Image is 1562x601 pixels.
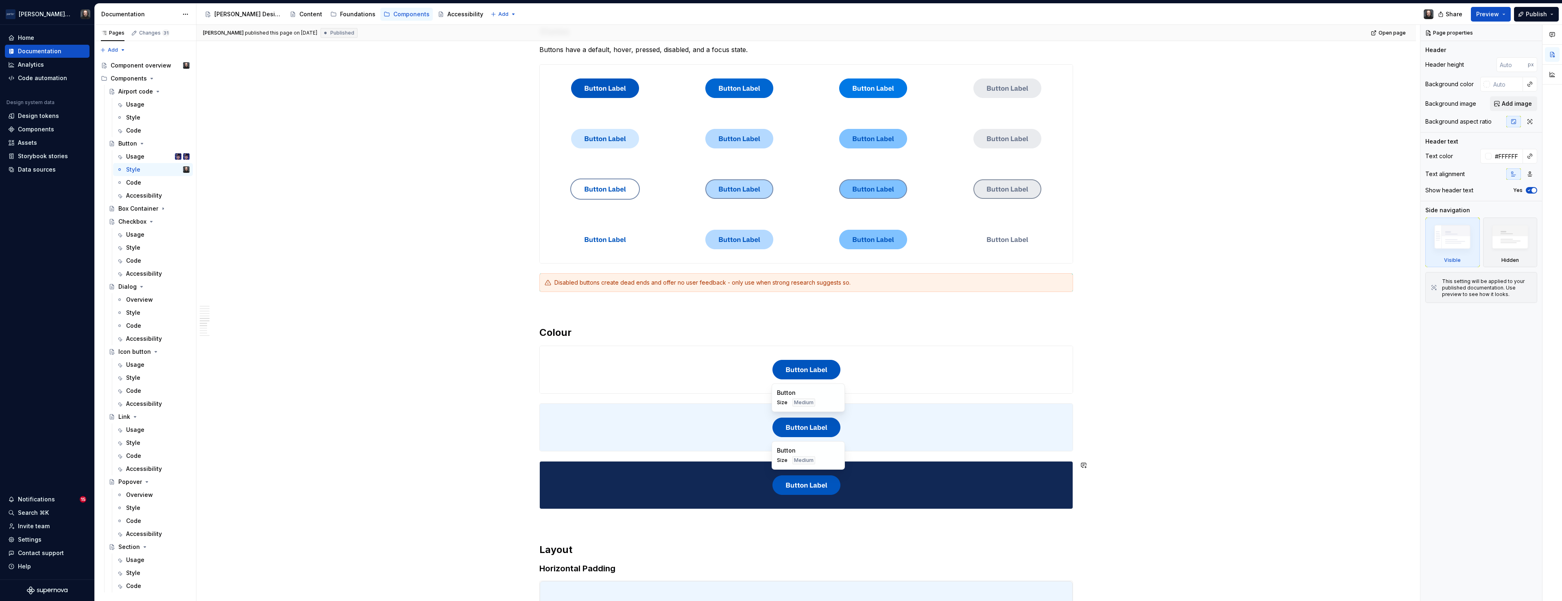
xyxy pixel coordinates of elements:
div: Section [118,543,140,551]
a: Documentation [5,45,89,58]
h2: Layout [539,543,1073,556]
h3: Horizontal Padding [539,563,1073,574]
a: Overview [113,293,193,306]
span: Medium [794,399,814,406]
h2: Colour [539,326,1073,339]
span: Add image [1502,100,1532,108]
div: Button [118,139,137,148]
label: Yes [1513,187,1523,194]
div: Accessibility [126,465,162,473]
a: Components [380,8,433,21]
div: Accessibility [126,270,162,278]
div: [PERSON_NAME] Airlines [19,10,71,18]
div: Style [126,165,140,174]
a: Accessibility [113,332,193,345]
div: Foundations [340,10,375,18]
div: [PERSON_NAME] Design [214,10,281,18]
a: Link [105,410,193,423]
div: Code [126,452,141,460]
input: Auto [1490,77,1523,91]
span: Add [498,11,508,17]
span: Published [330,30,354,36]
div: Components [98,72,193,85]
a: Code [113,384,193,397]
a: Component overviewTeunis Vorsteveld [98,59,193,72]
span: Preview [1476,10,1499,18]
div: Page tree [98,59,193,592]
a: StyleTeunis Vorsteveld [113,163,193,176]
a: Open page [1368,27,1409,39]
a: Accessibility [113,189,193,202]
div: Usage [126,426,144,434]
span: Add [108,47,118,53]
div: Background image [1425,100,1476,108]
div: Overview [126,491,153,499]
div: Component overview [111,61,171,70]
img: f0306bc8-3074-41fb-b11c-7d2e8671d5eb.png [6,9,15,19]
a: Storybook stories [5,150,89,163]
a: Data sources [5,163,89,176]
span: Share [1446,10,1462,18]
div: Usage [126,556,144,564]
div: Button [777,446,840,455]
div: Background aspect ratio [1425,118,1492,126]
button: Help [5,560,89,573]
div: Text alignment [1425,170,1465,178]
a: Popover [105,475,193,488]
span: Open page [1379,30,1406,36]
a: [PERSON_NAME] Design [201,8,285,21]
div: Hidden [1483,218,1538,267]
div: Side navigation [1425,206,1470,214]
a: Accessibility [113,462,193,475]
div: Style [126,569,140,577]
a: Accessibility [113,267,193,280]
a: Foundations [327,8,379,21]
div: Notifications [18,495,55,503]
div: Home [18,34,34,42]
div: Settings [18,536,41,544]
img: Teunis Vorsteveld [81,9,90,19]
a: Button [105,137,193,150]
span: Size [777,399,788,406]
img: Teunis Vorsteveld [183,166,190,173]
a: Accessibility [113,397,193,410]
div: Help [18,562,31,571]
span: 15 [80,496,86,503]
a: Checkbox [105,215,193,228]
a: Code [113,579,193,592]
svg: Supernova Logo [27,586,68,594]
button: Share [1434,7,1468,22]
div: Hidden [1501,257,1519,263]
a: Code [113,254,193,267]
button: Notifications15 [5,493,89,506]
a: Code [113,124,193,137]
div: Accessibility [126,335,162,343]
button: Publish [1514,7,1559,22]
div: Code [126,582,141,590]
div: Code [126,257,141,265]
div: Header [1425,46,1446,54]
a: Style [113,436,193,449]
div: Code [126,322,141,330]
a: Usage [113,553,193,566]
span: Size [777,457,788,464]
a: Dialog [105,280,193,293]
a: Code [113,319,193,332]
input: Auto [1497,57,1528,72]
button: [PERSON_NAME] AirlinesTeunis Vorsteveld [2,5,93,23]
button: Search ⌘K [5,506,89,519]
div: Pages [101,30,124,36]
div: Dialog [118,283,137,291]
a: Icon button [105,345,193,358]
div: Style [126,504,140,512]
div: Code automation [18,74,67,82]
div: Header height [1425,61,1464,69]
div: Button [777,389,840,397]
a: Usage [113,358,193,371]
div: Usage [126,100,144,109]
div: Code [126,179,141,187]
a: Home [5,31,89,44]
div: Design system data [7,99,55,106]
a: Invite team [5,520,89,533]
div: Accessibility [447,10,483,18]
